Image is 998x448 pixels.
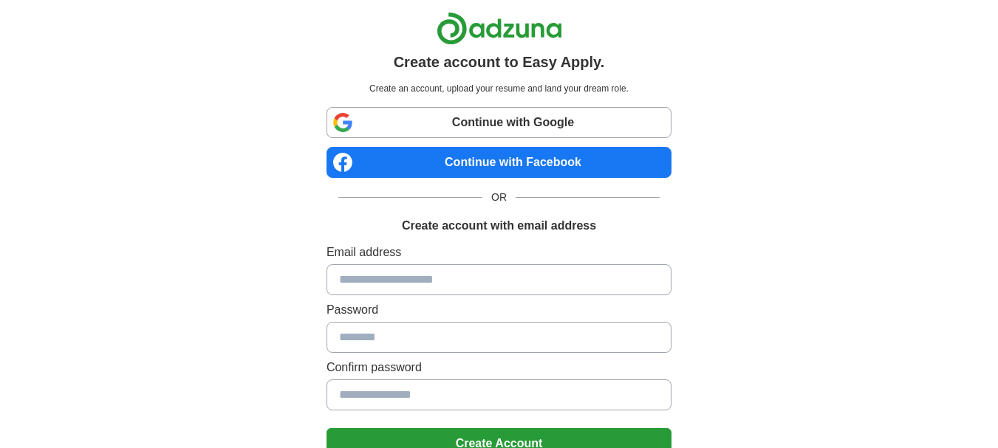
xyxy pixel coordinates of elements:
[482,190,516,205] span: OR
[437,12,562,45] img: Adzuna logo
[327,244,671,261] label: Email address
[327,147,671,178] a: Continue with Facebook
[394,51,605,73] h1: Create account to Easy Apply.
[402,217,596,235] h1: Create account with email address
[329,82,669,95] p: Create an account, upload your resume and land your dream role.
[327,301,671,319] label: Password
[327,107,671,138] a: Continue with Google
[327,359,671,376] label: Confirm password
